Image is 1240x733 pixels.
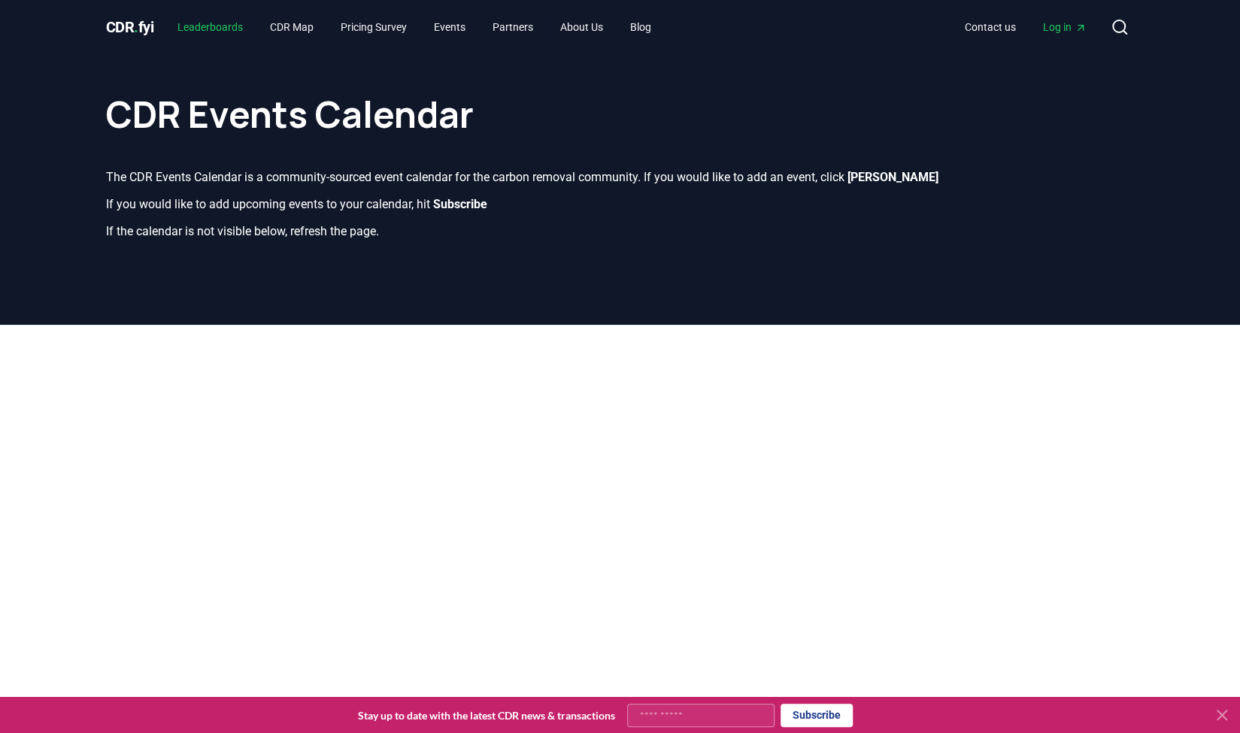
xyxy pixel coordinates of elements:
[953,14,1099,41] nav: Main
[106,223,1135,241] p: If the calendar is not visible below, refresh the page.
[433,197,487,211] b: Subscribe
[1031,14,1099,41] a: Log in
[106,168,1135,186] p: The CDR Events Calendar is a community-sourced event calendar for the carbon removal community. I...
[847,170,938,184] b: [PERSON_NAME]
[1043,20,1087,35] span: Log in
[548,14,615,41] a: About Us
[165,14,255,41] a: Leaderboards
[953,14,1028,41] a: Contact us
[106,66,1135,132] h1: CDR Events Calendar
[481,14,545,41] a: Partners
[106,17,154,38] a: CDR.fyi
[258,14,326,41] a: CDR Map
[422,14,478,41] a: Events
[106,18,154,36] span: CDR fyi
[329,14,419,41] a: Pricing Survey
[106,195,1135,214] p: If you would like to add upcoming events to your calendar, hit
[618,14,663,41] a: Blog
[134,18,138,36] span: .
[165,14,663,41] nav: Main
